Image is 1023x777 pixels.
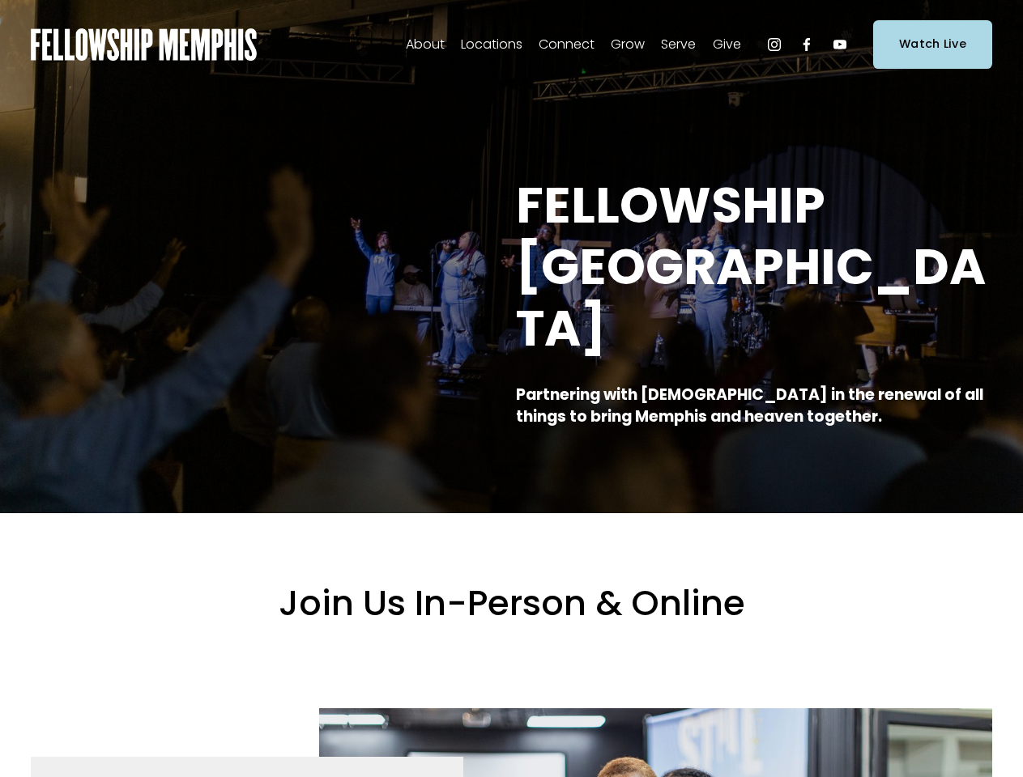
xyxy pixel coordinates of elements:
a: folder dropdown [713,32,741,57]
span: Locations [461,33,522,57]
span: About [406,33,445,57]
a: YouTube [832,36,848,53]
span: Serve [661,33,696,57]
img: Fellowship Memphis [31,28,257,61]
span: Grow [611,33,645,57]
span: Give [713,33,741,57]
a: Facebook [799,36,815,53]
a: folder dropdown [661,32,696,57]
a: folder dropdown [461,32,522,57]
a: folder dropdown [406,32,445,57]
h2: Join Us In-Person & Online [31,580,992,626]
a: folder dropdown [611,32,645,57]
strong: FELLOWSHIP [GEOGRAPHIC_DATA] [516,170,986,363]
a: Watch Live [873,20,992,68]
strong: Partnering with [DEMOGRAPHIC_DATA] in the renewal of all things to bring Memphis and heaven toget... [516,384,987,427]
span: Connect [539,33,595,57]
a: folder dropdown [539,32,595,57]
a: Instagram [766,36,782,53]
